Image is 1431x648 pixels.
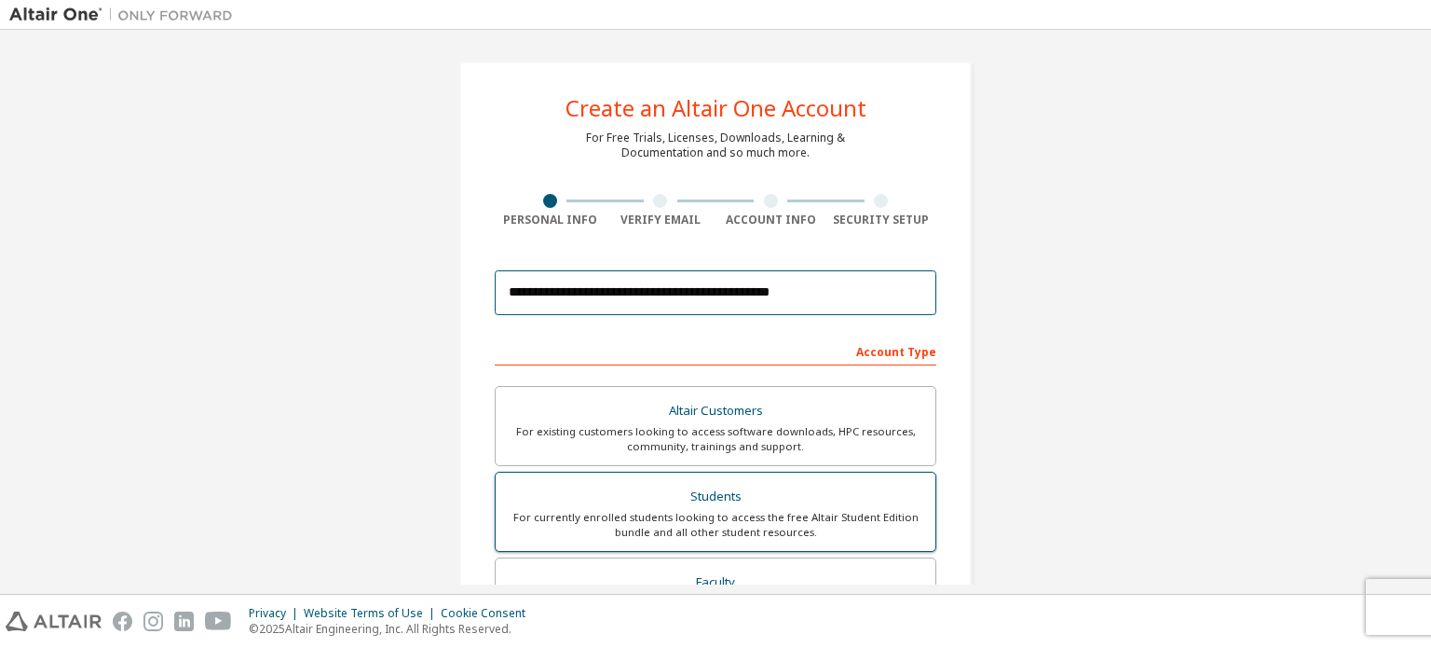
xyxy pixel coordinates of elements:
[249,621,537,637] p: © 2025 Altair Engineering, Inc. All Rights Reserved.
[507,424,924,454] div: For existing customers looking to access software downloads, HPC resources, community, trainings ...
[586,131,845,160] div: For Free Trials, Licenses, Downloads, Learning & Documentation and so much more.
[249,606,304,621] div: Privacy
[507,570,924,596] div: Faculty
[9,6,242,24] img: Altair One
[715,213,826,227] div: Account Info
[495,336,936,365] div: Account Type
[6,612,102,631] img: altair_logo.svg
[566,97,866,119] div: Create an Altair One Account
[826,213,937,227] div: Security Setup
[205,612,232,631] img: youtube.svg
[304,606,441,621] div: Website Terms of Use
[143,612,163,631] img: instagram.svg
[606,213,716,227] div: Verify Email
[507,510,924,540] div: For currently enrolled students looking to access the free Altair Student Edition bundle and all ...
[495,213,606,227] div: Personal Info
[441,606,537,621] div: Cookie Consent
[174,612,194,631] img: linkedin.svg
[507,484,924,510] div: Students
[113,612,132,631] img: facebook.svg
[507,398,924,424] div: Altair Customers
